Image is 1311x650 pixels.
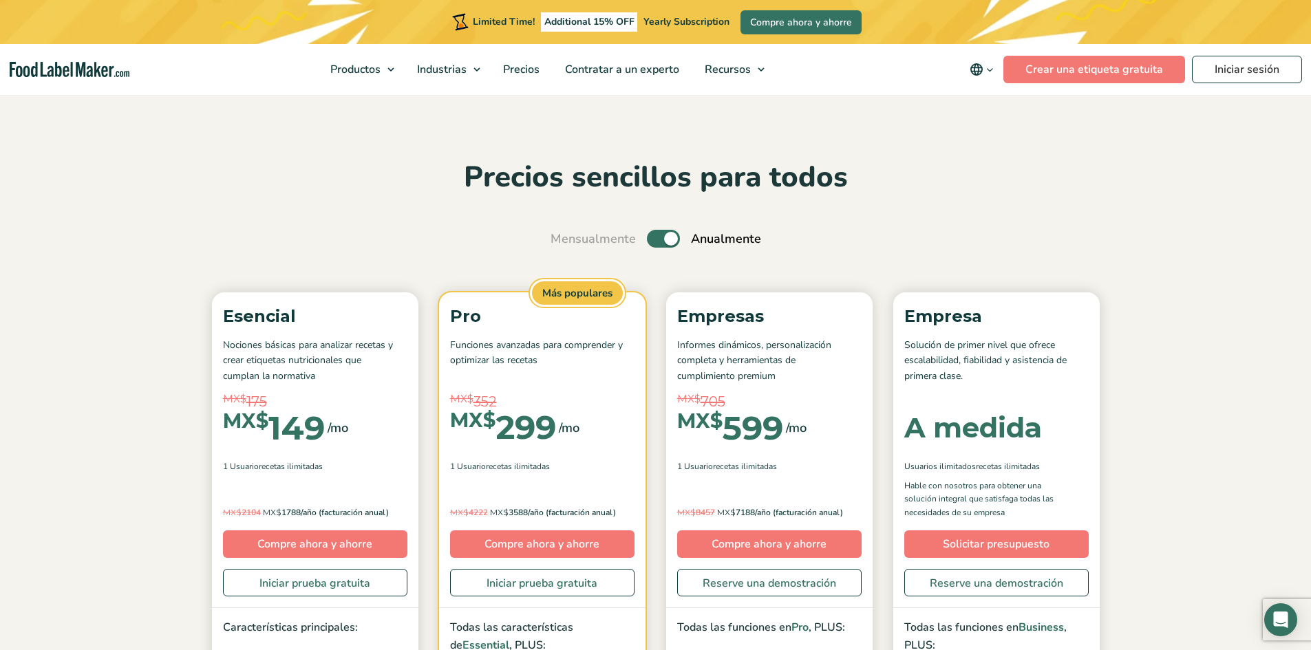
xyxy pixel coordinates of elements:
p: Informes dinámicos, personalización completa y herramientas de cumplimiento premium [677,338,862,384]
div: Open Intercom Messenger [1264,603,1297,636]
a: Compre ahora y ahorre [223,530,407,558]
div: A medida [904,414,1042,442]
span: Limited Time! [473,15,535,28]
a: Iniciar prueba gratuita [450,569,635,596]
span: 1 Usuario [677,460,713,473]
a: Iniciar prueba gratuita [223,569,407,596]
span: Recetas ilimitadas [486,460,550,473]
div: 299 [450,411,556,444]
p: Pro [450,303,635,329]
p: 7188/año (facturación anual) [677,506,862,519]
span: MX$ [450,507,469,517]
del: 8457 [677,507,715,518]
span: /mo [786,418,807,437]
a: Iniciar sesión [1192,56,1302,83]
del: 4222 [450,507,488,518]
p: Nociones básicas para analizar recetas y crear etiquetas nutricionales que cumplan la normativa [223,338,407,384]
span: 1 Usuario [450,460,486,473]
span: Anualmente [691,230,761,248]
div: 149 [223,411,325,444]
span: MX$ [677,507,696,517]
span: Precios [499,62,541,77]
span: 705 [701,391,725,412]
span: Recursos [701,62,752,77]
span: Industrias [413,62,468,77]
span: MX$ [450,411,495,431]
a: Crear una etiqueta gratuita [1003,56,1185,83]
span: MX$ [677,391,701,407]
a: Compre ahora y ahorre [677,530,862,558]
p: Empresas [677,303,862,329]
span: Additional 15% OFF [541,12,638,32]
span: MX$ [677,411,723,431]
p: Funciones avanzadas para comprender y optimizar las recetas [450,338,635,384]
span: MX$ [223,411,268,431]
span: Mensualmente [551,230,636,248]
span: MX$ [223,391,246,407]
a: Productos [318,44,401,95]
span: Yearly Subscription [643,15,729,28]
a: Recursos [692,44,771,95]
a: Compre ahora y ahorre [450,530,635,558]
p: Hable con nosotros para obtener una solución integral que satisfaga todas las necesidades de su e... [904,479,1063,519]
p: Solución de primer nivel que ofrece escalabilidad, fiabilidad y asistencia de primera clase. [904,338,1089,384]
span: Más populares [530,279,625,307]
span: MX$ [263,507,281,517]
span: MX$ [223,507,242,517]
a: Solicitar presupuesto [904,530,1089,558]
span: 352 [473,391,497,412]
label: Toggle [647,230,680,248]
span: Contratar a un experto [561,62,681,77]
span: Usuarios ilimitados [904,460,976,473]
span: /mo [328,418,348,437]
span: 1 Usuario [223,460,259,473]
p: 3588/año (facturación anual) [450,506,635,519]
span: Pro [791,620,809,635]
a: Industrias [405,44,487,95]
del: 2104 [223,507,261,518]
a: Precios [491,44,549,95]
span: MX$ [490,507,509,517]
p: Todas las funciones en , PLUS: [677,619,862,637]
p: 1788/año (facturación anual) [223,506,407,519]
span: Recetas ilimitadas [259,460,323,473]
span: Recetas ilimitadas [976,460,1040,473]
a: Reserve una demostración [677,569,862,596]
p: Empresa [904,303,1089,329]
span: MX$ [717,507,736,517]
span: /mo [559,418,579,437]
span: MX$ [450,391,473,407]
p: Esencial [223,303,407,329]
span: 175 [246,391,267,412]
a: Reserve una demostración [904,569,1089,596]
span: Productos [326,62,382,77]
span: Recetas ilimitadas [713,460,777,473]
a: Contratar a un experto [553,44,689,95]
p: Características principales: [223,619,407,637]
span: Business [1019,620,1064,635]
div: 599 [677,411,783,444]
h2: Precios sencillos para todos [205,159,1107,197]
a: Compre ahora y ahorre [740,10,862,34]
